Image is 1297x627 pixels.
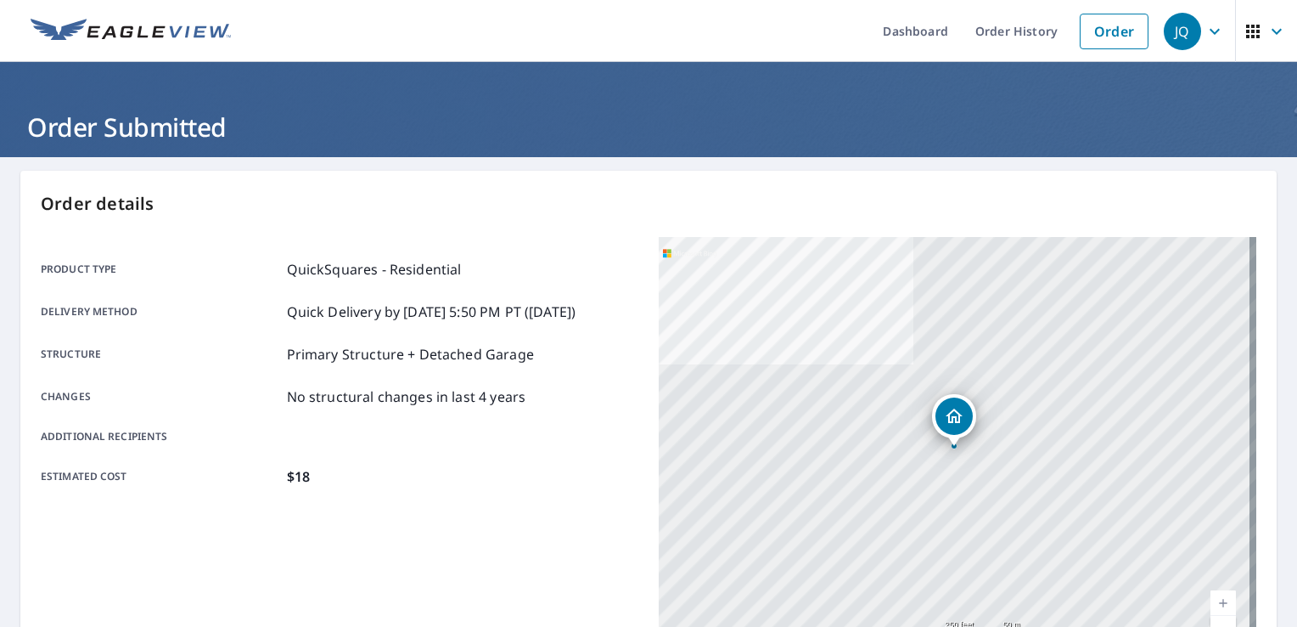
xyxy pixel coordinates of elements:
p: Additional recipients [41,429,280,444]
img: EV Logo [31,19,231,44]
a: Order [1080,14,1148,49]
p: Delivery method [41,302,280,322]
a: Current Level 17, Zoom In [1210,590,1236,616]
p: Structure [41,344,280,364]
div: Dropped pin, building 1, Residential property, 1600 White Ave Grand Junction, CO 81501 [932,394,976,447]
p: Quick Delivery by [DATE] 5:50 PM PT ([DATE]) [287,302,576,322]
p: Changes [41,387,280,407]
h1: Order Submitted [20,110,1277,144]
p: Order details [41,191,1256,217]
div: JQ [1164,13,1201,50]
p: $18 [287,466,310,487]
p: No structural changes in last 4 years [287,387,526,407]
p: QuickSquares - Residential [287,259,462,280]
p: Product type [41,259,280,280]
p: Primary Structure + Detached Garage [287,344,534,364]
p: Estimated cost [41,466,280,487]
